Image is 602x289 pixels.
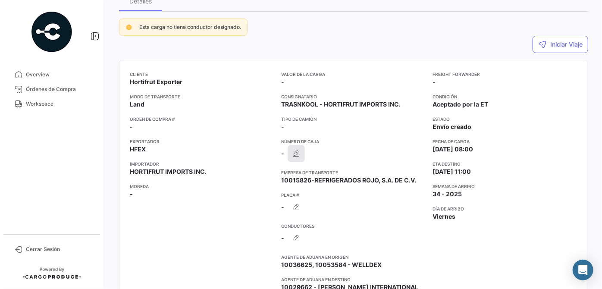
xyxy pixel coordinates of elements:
[281,261,382,269] span: 10036625, 10053584 - WELLDEX
[26,85,93,93] span: Órdenes de Compra
[281,254,426,261] app-card-info-title: Agente de Aduana en Origen
[281,169,426,176] app-card-info-title: Empresa de Transporte
[7,82,97,97] a: Órdenes de Compra
[130,93,274,100] app-card-info-title: Modo de Transporte
[533,36,588,53] button: Iniciar Viaje
[26,100,93,108] span: Workspace
[130,100,144,109] span: Land
[130,167,207,176] span: HORTIFRUT IMPORTS INC.
[433,145,473,154] span: [DATE] 08:00
[433,78,436,86] span: -
[130,116,274,123] app-card-info-title: Orden de Compra #
[281,234,284,242] span: -
[7,97,97,111] a: Workspace
[130,160,274,167] app-card-info-title: Importador
[433,167,471,176] span: [DATE] 11:00
[139,24,241,30] span: Esta carga no tiene conductor designado.
[433,160,577,167] app-card-info-title: ETA Destino
[433,71,577,78] app-card-info-title: Freight Forwarder
[130,145,146,154] span: HFEX
[433,100,489,109] span: Aceptado por la ET
[281,71,426,78] app-card-info-title: Valor de la Carga
[130,123,133,131] span: -
[433,212,456,221] span: Viernes
[433,93,577,100] app-card-info-title: Condición
[281,78,284,86] span: -
[281,138,426,145] app-card-info-title: Número de Caja
[281,123,284,131] span: -
[130,138,274,145] app-card-info-title: Exportador
[7,67,97,82] a: Overview
[281,203,284,211] span: -
[281,149,284,158] span: -
[433,205,577,212] app-card-info-title: Día de Arribo
[130,190,133,198] span: -
[130,183,274,190] app-card-info-title: Moneda
[281,116,426,123] app-card-info-title: Tipo de Camión
[130,78,182,86] span: Hortifrut Exporter
[130,71,274,78] app-card-info-title: Cliente
[26,71,93,79] span: Overview
[281,276,426,283] app-card-info-title: Agente de Aduana en Destino
[281,176,416,185] span: 10015826-REFRIGERADOS ROJO, S.A. DE C.V.
[433,183,577,190] app-card-info-title: Semana de Arribo
[26,245,93,253] span: Cerrar Sesión
[30,10,73,53] img: powered-by.png
[433,116,577,123] app-card-info-title: Estado
[433,123,472,131] span: Envío creado
[281,93,426,100] app-card-info-title: Consignatario
[281,100,401,109] span: TRASNKOOL - HORTIFRUT IMPORTS INC.
[433,138,577,145] app-card-info-title: Fecha de carga
[433,190,462,198] span: 34 - 2025
[573,260,593,280] div: Abrir Intercom Messenger
[281,223,426,229] app-card-info-title: Conductores
[281,192,426,198] app-card-info-title: Placa #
